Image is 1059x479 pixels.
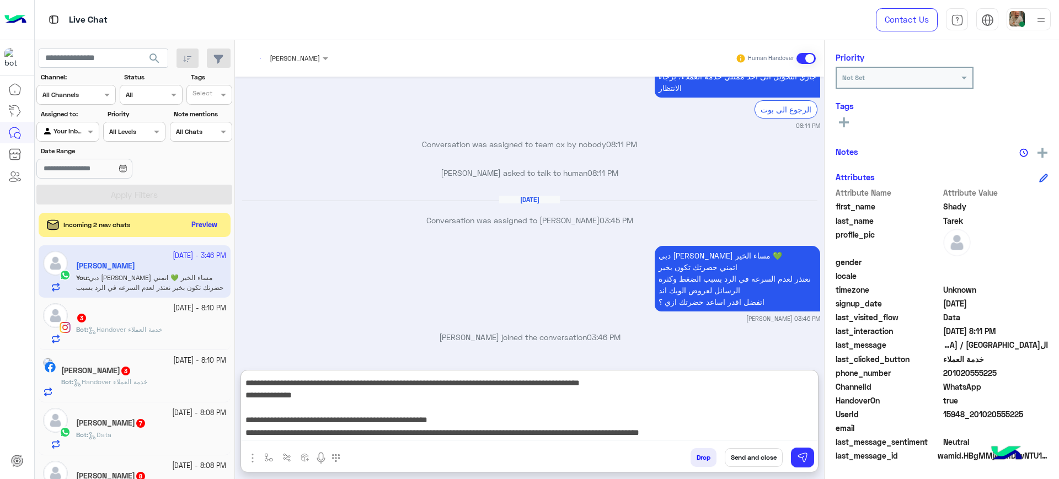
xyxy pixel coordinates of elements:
[296,448,314,466] button: create order
[301,453,309,462] img: create order
[943,284,1049,295] span: Unknown
[43,358,53,368] img: picture
[191,72,231,82] label: Tags
[76,325,88,333] b: :
[77,314,86,322] span: 3
[943,381,1049,392] span: 2
[943,256,1049,268] span: null
[1037,148,1047,158] img: add
[73,378,147,386] span: Handover خدمة العملاء
[655,67,820,98] p: 10/10/2025, 8:11 PM
[41,146,164,156] label: Date Range
[836,215,941,227] span: last_name
[108,109,164,119] label: Priority
[278,448,296,466] button: Trigger scenario
[842,73,865,82] b: Not Set
[260,448,278,466] button: select flow
[836,408,941,420] span: UserId
[836,270,941,282] span: locale
[88,430,111,439] span: Data
[191,88,212,101] div: Select
[746,314,820,323] small: [PERSON_NAME] 03:46 PM
[943,215,1049,227] span: Tarek
[41,72,115,82] label: Channel:
[174,109,231,119] label: Note mentions
[836,256,941,268] span: gender
[282,453,291,462] img: Trigger scenario
[43,408,68,433] img: defaultAdmin.png
[61,378,72,386] span: Bot
[943,422,1049,434] span: null
[43,303,68,328] img: defaultAdmin.png
[836,172,875,182] h6: Attributes
[691,448,716,467] button: Drop
[173,303,226,314] small: [DATE] - 8:10 PM
[943,339,1049,351] span: القاهرة / مدينة نصر
[587,168,618,177] span: 08:11 PM
[836,450,935,461] span: last_message_id
[943,353,1049,365] span: خدمة العملاء
[45,362,56,373] img: Facebook
[836,284,941,295] span: timezone
[270,54,320,62] span: [PERSON_NAME]
[755,100,817,119] div: الرجوع الى بوت
[606,139,637,149] span: 08:11 PM
[331,454,340,462] img: make a call
[47,13,61,26] img: tab
[836,52,864,62] h6: Priority
[141,49,168,72] button: search
[173,356,226,366] small: [DATE] - 8:10 PM
[748,54,794,63] small: Human Handover
[63,220,130,230] span: Incoming 2 new chats
[1009,11,1025,26] img: userImage
[943,270,1049,282] span: null
[61,378,73,386] b: :
[943,395,1049,406] span: true
[943,325,1049,337] span: 2025-10-10T17:11:26.756Z
[76,430,88,439] b: :
[172,461,226,471] small: [DATE] - 8:08 PM
[4,48,24,68] img: 1403182699927242
[938,450,1048,461] span: wamid.HBgMMjAxMDIwNTU1MjI1FQIAEhggQUM4Q0UxQTIwRUUzQjc1QTMyMDBBMTFGQUY4QjY1RTMA
[655,246,820,311] p: 11/10/2025, 3:46 PM
[943,408,1049,420] span: 15948_201020555225
[836,101,1048,111] h6: Tags
[796,121,820,130] small: 08:11 PM
[943,311,1049,323] span: Data
[797,452,808,463] img: send message
[943,367,1049,379] span: 201020555225
[239,167,820,179] p: [PERSON_NAME] asked to talk to human
[121,367,130,375] span: 3
[836,395,941,406] span: HandoverOn
[836,353,941,365] span: last_clicked_button
[836,325,941,337] span: last_interaction
[943,201,1049,212] span: Shady
[987,435,1026,473] img: hulul-logo.png
[836,201,941,212] span: first_name
[981,14,994,26] img: tab
[172,408,226,418] small: [DATE] - 8:08 PM
[943,229,971,256] img: defaultAdmin.png
[1019,148,1028,157] img: notes
[836,436,941,448] span: last_message_sentiment
[76,430,87,439] span: Bot
[836,339,941,351] span: last_message
[76,418,146,428] h5: Adnan
[314,451,328,465] img: send voice note
[946,8,968,31] a: tab
[264,453,273,462] img: select flow
[943,436,1049,448] span: 0
[499,196,560,203] h6: [DATE]
[239,214,820,226] p: Conversation was assigned to [PERSON_NAME]
[876,8,938,31] a: Contact Us
[36,185,232,204] button: Apply Filters
[239,138,820,150] p: Conversation was assigned to team cx by nobody
[69,13,108,28] p: Live Chat
[836,422,941,434] span: email
[41,109,98,119] label: Assigned to:
[943,298,1049,309] span: 2025-10-10T17:09:31.641Z
[76,325,87,333] span: Bot
[148,52,161,65] span: search
[239,331,820,343] p: [PERSON_NAME] joined the conversation
[836,298,941,309] span: signup_date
